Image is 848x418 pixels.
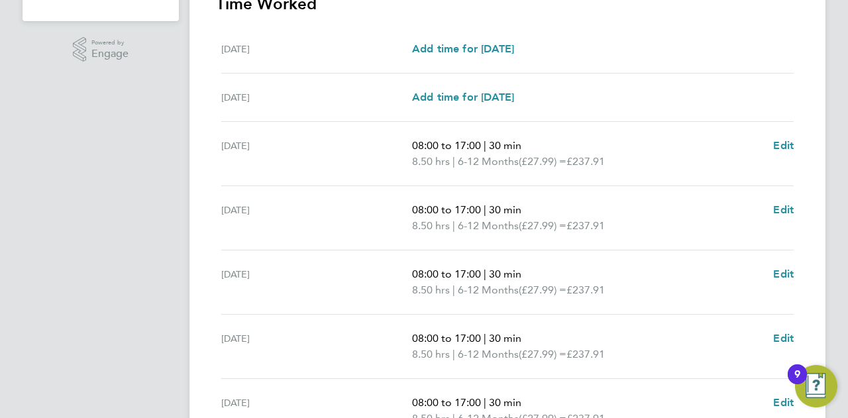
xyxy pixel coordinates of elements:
[484,268,486,280] span: |
[221,41,412,57] div: [DATE]
[773,396,794,409] span: Edit
[489,203,521,216] span: 30 min
[519,155,566,168] span: (£27.99) =
[412,89,514,105] a: Add time for [DATE]
[221,266,412,298] div: [DATE]
[773,202,794,218] a: Edit
[412,42,514,55] span: Add time for [DATE]
[795,365,837,407] button: Open Resource Center, 9 new notifications
[452,348,455,360] span: |
[452,284,455,296] span: |
[484,139,486,152] span: |
[458,346,519,362] span: 6-12 Months
[566,284,605,296] span: £237.91
[412,219,450,232] span: 8.50 hrs
[458,154,519,170] span: 6-12 Months
[221,331,412,362] div: [DATE]
[773,268,794,280] span: Edit
[412,284,450,296] span: 8.50 hrs
[773,332,794,344] span: Edit
[458,282,519,298] span: 6-12 Months
[489,268,521,280] span: 30 min
[566,219,605,232] span: £237.91
[412,332,481,344] span: 08:00 to 17:00
[484,332,486,344] span: |
[484,396,486,409] span: |
[412,203,481,216] span: 08:00 to 17:00
[773,266,794,282] a: Edit
[773,395,794,411] a: Edit
[452,155,455,168] span: |
[773,138,794,154] a: Edit
[221,202,412,234] div: [DATE]
[412,348,450,360] span: 8.50 hrs
[773,203,794,216] span: Edit
[566,155,605,168] span: £237.91
[566,348,605,360] span: £237.91
[221,89,412,105] div: [DATE]
[489,396,521,409] span: 30 min
[91,37,129,48] span: Powered by
[412,396,481,409] span: 08:00 to 17:00
[794,374,800,392] div: 9
[484,203,486,216] span: |
[412,268,481,280] span: 08:00 to 17:00
[773,331,794,346] a: Edit
[412,139,481,152] span: 08:00 to 17:00
[91,48,129,60] span: Engage
[519,219,566,232] span: (£27.99) =
[412,41,514,57] a: Add time for [DATE]
[773,139,794,152] span: Edit
[519,348,566,360] span: (£27.99) =
[489,332,521,344] span: 30 min
[458,218,519,234] span: 6-12 Months
[412,155,450,168] span: 8.50 hrs
[412,91,514,103] span: Add time for [DATE]
[489,139,521,152] span: 30 min
[452,219,455,232] span: |
[519,284,566,296] span: (£27.99) =
[221,138,412,170] div: [DATE]
[73,37,129,62] a: Powered byEngage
